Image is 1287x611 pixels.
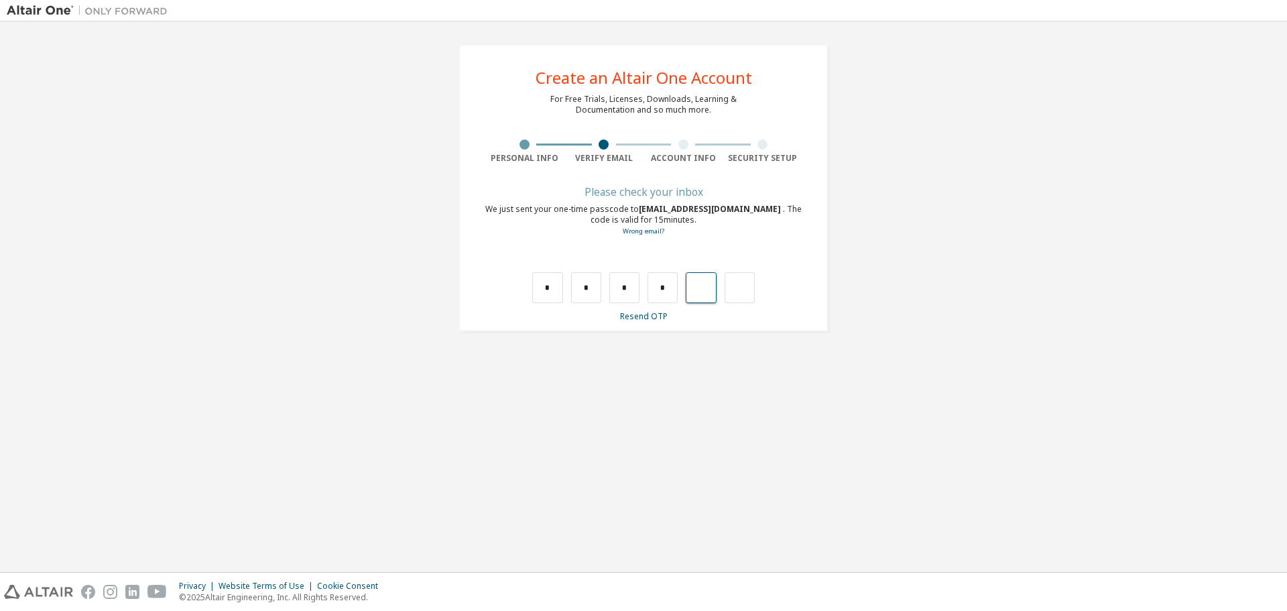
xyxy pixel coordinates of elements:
[485,153,564,164] div: Personal Info
[564,153,644,164] div: Verify Email
[7,4,174,17] img: Altair One
[643,153,723,164] div: Account Info
[147,585,167,599] img: youtube.svg
[623,227,664,235] a: Go back to the registration form
[485,188,802,196] div: Please check your inbox
[723,153,803,164] div: Security Setup
[103,585,117,599] img: instagram.svg
[550,94,737,115] div: For Free Trials, Licenses, Downloads, Learning & Documentation and so much more.
[620,311,668,322] a: Resend OTP
[219,581,317,592] div: Website Terms of Use
[179,581,219,592] div: Privacy
[317,581,386,592] div: Cookie Consent
[485,204,802,237] div: We just sent your one-time passcode to . The code is valid for 15 minutes.
[81,585,95,599] img: facebook.svg
[125,585,139,599] img: linkedin.svg
[639,203,783,215] span: [EMAIL_ADDRESS][DOMAIN_NAME]
[4,585,73,599] img: altair_logo.svg
[179,592,386,603] p: © 2025 Altair Engineering, Inc. All Rights Reserved.
[536,70,752,86] div: Create an Altair One Account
